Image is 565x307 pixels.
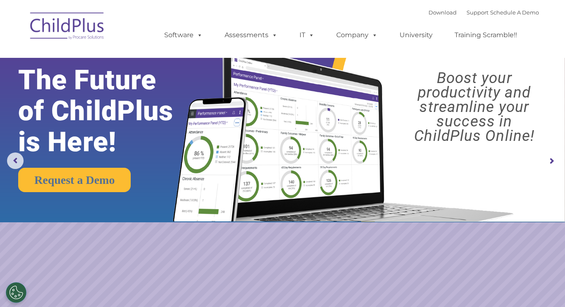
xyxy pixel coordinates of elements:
rs-layer: The Future of ChildPlus is Here! [18,64,199,157]
a: Support [467,9,488,16]
button: Cookies Settings [6,282,26,303]
font: | [429,9,539,16]
a: Schedule A Demo [490,9,539,16]
img: ChildPlus by Procare Solutions [26,7,109,48]
a: Download [429,9,457,16]
a: IT [291,27,323,43]
a: Training Scramble!! [446,27,525,43]
a: Request a Demo [18,168,131,192]
a: Software [156,27,211,43]
a: Company [328,27,386,43]
rs-layer: Boost your productivity and streamline your success in ChildPlus Online! [390,71,558,143]
span: Phone number [115,88,150,95]
a: University [391,27,441,43]
a: Assessments [216,27,286,43]
span: Last name [115,55,140,61]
